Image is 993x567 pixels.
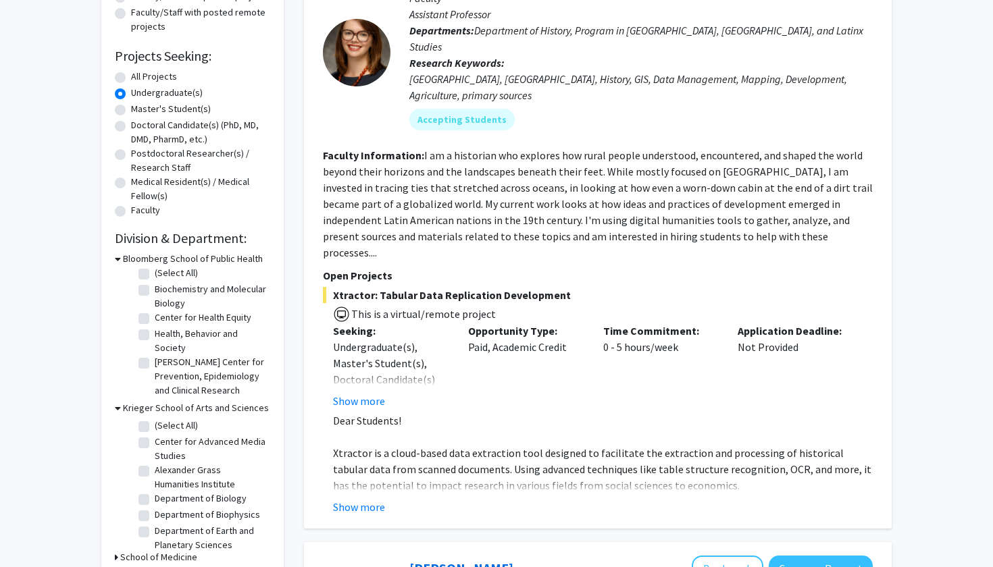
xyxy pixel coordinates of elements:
[155,266,198,280] label: (Select All)
[123,401,269,415] h3: Krieger School of Arts and Sciences
[155,463,267,491] label: Alexander Grass Humanities Institute
[120,550,197,564] h3: School of Medicine
[123,252,263,266] h3: Bloomberg School of Public Health
[155,355,267,398] label: [PERSON_NAME] Center for Prevention, Epidemiology and Clinical Research
[155,282,267,310] label: Biochemistry and Molecular Biology
[728,323,863,409] div: Not Provided
[409,56,505,70] b: Research Keywords:
[115,230,270,246] h2: Division & Department:
[323,148,873,259] fg-read-more: I am a historian who explores how rural people understood, encountered, and shaped the world beyo...
[468,323,583,339] p: Opportunity Type:
[155,435,267,463] label: Center for Advanced Media Studies
[131,70,177,84] label: All Projects
[131,86,203,100] label: Undergraduate(s)
[155,418,198,433] label: (Select All)
[131,203,160,217] label: Faculty
[131,5,270,34] label: Faculty/Staff with posted remote projects
[115,48,270,64] h2: Projects Seeking:
[333,499,385,515] button: Show more
[738,323,852,339] p: Application Deadline:
[10,506,57,557] iframe: Chat
[155,508,260,522] label: Department of Biophysics
[409,71,873,103] div: [GEOGRAPHIC_DATA], [GEOGRAPHIC_DATA], History, GIS, Data Management, Mapping, Development, Agricu...
[323,267,873,283] p: Open Projects
[333,339,448,420] div: Undergraduate(s), Master's Student(s), Doctoral Candidate(s) (PhD, MD, DMD, PharmD, etc.)
[458,323,593,409] div: Paid, Academic Credit
[333,393,385,409] button: Show more
[155,327,267,355] label: Health, Behavior and Society
[333,323,448,339] p: Seeking:
[155,524,267,552] label: Department of Earth and Planetary Sciences
[409,109,515,130] mat-chip: Accepting Students
[323,287,873,303] span: Xtractor: Tabular Data Replication Development
[155,310,251,325] label: Center for Health Equity
[350,307,496,321] span: This is a virtual/remote project
[333,414,401,427] span: Dear Students!
[333,446,871,492] span: Xtractor is a cloud-based data extraction tool designed to facilitate the extraction and processi...
[603,323,718,339] p: Time Commitment:
[131,118,270,146] label: Doctoral Candidate(s) (PhD, MD, DMD, PharmD, etc.)
[131,102,211,116] label: Master's Student(s)
[131,146,270,175] label: Postdoctoral Researcher(s) / Research Staff
[131,175,270,203] label: Medical Resident(s) / Medical Fellow(s)
[323,148,424,162] b: Faculty Information:
[409,24,474,37] b: Departments:
[409,24,863,53] span: Department of History, Program in [GEOGRAPHIC_DATA], [GEOGRAPHIC_DATA], and Latinx Studies
[409,6,873,22] p: Assistant Professor
[593,323,728,409] div: 0 - 5 hours/week
[155,491,247,506] label: Department of Biology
